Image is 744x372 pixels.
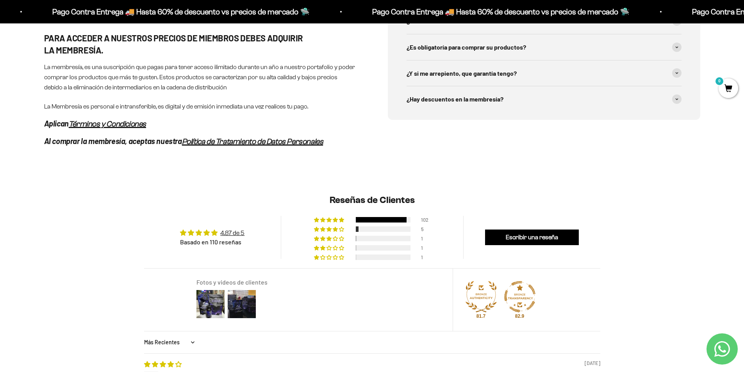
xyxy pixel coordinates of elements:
[144,360,182,368] span: 4 star review
[585,360,600,367] span: [DATE]
[127,116,162,130] button: Enviar
[421,236,430,241] div: 1
[144,194,600,207] h2: Reseñas de Clientes
[314,226,345,232] div: 5% (5) reviews with 4 star rating
[407,42,526,52] span: ¿Es obligatoría para comprar su productos?
[466,281,497,312] a: Judge.me Bronze Authentic Shop medal 81.7
[220,230,244,236] a: 4.87 de 5
[421,245,430,251] div: 1
[44,62,357,92] p: La membresía, es una suscripción que pagas para tener acceso ilimitado durante un año a nuestro p...
[504,281,535,312] a: Judge.me Bronze Transparent Shop medal 82.9
[719,85,738,93] a: 0
[9,91,162,112] div: La confirmación de la pureza de los ingredientes.
[407,34,682,60] summary: ¿Es obligatoría para comprar su productos?
[180,228,244,237] div: Average rating is 4.87 stars
[226,288,257,320] img: User picture
[715,77,724,86] mark: 0
[51,5,308,18] p: Pago Contra Entrega 🚚 Hasta 60% de descuento vs precios de mercado 🛸
[466,281,497,312] img: Judge.me Bronze Authentic Shop medal
[9,37,162,58] div: Un aval de expertos o estudios clínicos en la página.
[314,217,345,222] div: 93% (102) reviews with 5 star rating
[421,217,430,222] div: 102
[514,313,526,319] div: 82.9
[44,136,182,146] em: Al comprar la membresía, aceptas nuestra
[421,226,430,232] div: 5
[9,60,162,74] div: Más detalles sobre la fecha exacta de entrega.
[44,33,303,55] strong: PARA ACCEDER A NUESTROS PRECIOS DE MIEMBROS DEBES ADQUIRIR LA MEMBRESÍA.
[407,94,503,104] span: ¿Hay descuentos en la membresía?
[371,5,628,18] p: Pago Contra Entrega 🚚 Hasta 60% de descuento vs precios de mercado 🛸
[504,281,535,314] div: Bronze Transparent Shop. Published at least 80% of verified reviews received in total
[180,238,244,246] div: Basado en 110 reseñas
[407,68,517,78] span: ¿Y si me arrepiento, que garantía tengo?
[475,313,487,319] div: 81.7
[9,76,162,89] div: Un mensaje de garantía de satisfacción visible.
[128,116,161,130] span: Enviar
[504,281,535,312] img: Judge.me Bronze Transparent Shop medal
[144,335,197,350] select: Sort dropdown
[196,278,443,287] div: Fotos y videos de clientes
[485,230,579,245] a: Escribir una reseña
[466,281,497,314] div: Bronze Authentic Shop. At least 80% of published reviews are verified reviews
[407,61,682,86] summary: ¿Y si me arrepiento, que garantía tengo?
[182,137,323,146] a: Política de Tratamiento de Datos Personales
[195,288,226,320] img: User picture
[9,12,162,30] p: ¿Qué te daría la seguridad final para añadir este producto a tu carrito?
[314,255,345,260] div: 1% (1) reviews with 1 star rating
[407,86,682,112] summary: ¿Hay descuentos en la membresía?
[69,119,146,128] a: Términos y Condiciones
[314,245,345,251] div: 1% (1) reviews with 2 star rating
[44,119,69,128] em: Aplican
[44,101,357,112] p: La Membresía es personal e intransferible, es digital y de emisión inmediata una vez realices tu ...
[314,236,345,241] div: 1% (1) reviews with 3 star rating
[421,255,430,260] div: 1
